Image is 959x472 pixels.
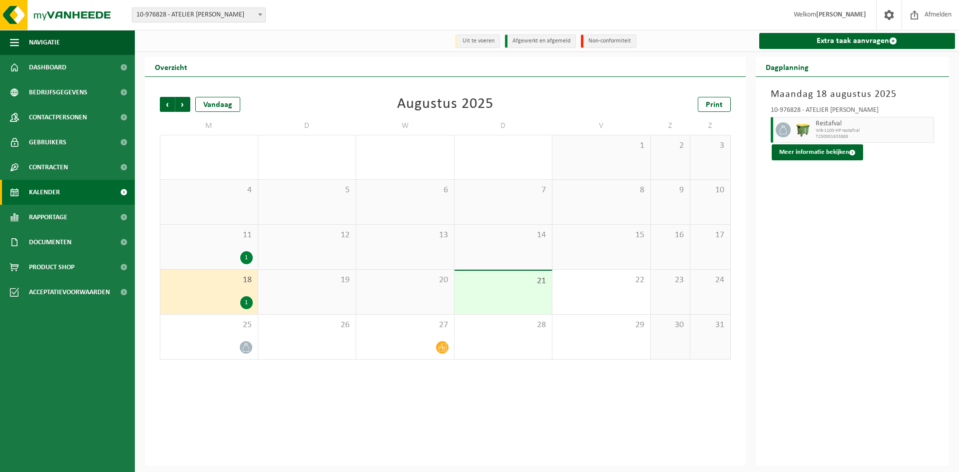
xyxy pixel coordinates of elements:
span: 22 [557,275,645,286]
span: 3 [695,140,725,151]
span: Navigatie [29,30,60,55]
div: Augustus 2025 [397,97,493,112]
span: 10-976828 - ATELIER CIRÉ - ZANDHOVEN [132,8,265,22]
a: Print [698,97,731,112]
span: 8 [557,185,645,196]
span: 23 [656,275,685,286]
span: Dashboard [29,55,66,80]
td: D [455,117,553,135]
span: 16 [656,230,685,241]
span: 11 [165,230,253,241]
span: 30 [656,320,685,331]
span: Restafval [816,120,932,128]
span: 7 [460,185,547,196]
span: 20 [361,275,449,286]
h2: Dagplanning [756,57,819,76]
span: 10 [695,185,725,196]
span: Kalender [29,180,60,205]
td: W [356,117,455,135]
strong: [PERSON_NAME] [816,11,866,18]
h3: Maandag 18 augustus 2025 [771,87,935,102]
a: Extra taak aanvragen [759,33,956,49]
span: Contactpersonen [29,105,87,130]
td: Z [651,117,691,135]
span: Product Shop [29,255,74,280]
td: Z [690,117,730,135]
span: Documenten [29,230,71,255]
span: 29 [557,320,645,331]
div: 10-976828 - ATELIER [PERSON_NAME] [771,107,935,117]
span: 21 [460,276,547,287]
span: 13 [361,230,449,241]
span: WB-1100-HP restafval [816,128,932,134]
span: 28 [460,320,547,331]
span: 1 [557,140,645,151]
div: 1 [240,251,253,264]
div: 1 [240,296,253,309]
span: 6 [361,185,449,196]
span: Print [706,101,723,109]
span: 18 [165,275,253,286]
span: 24 [695,275,725,286]
span: 10-976828 - ATELIER CIRÉ - ZANDHOVEN [132,7,266,22]
td: M [160,117,258,135]
span: T250001633889 [816,134,932,140]
span: Rapportage [29,205,67,230]
span: 31 [695,320,725,331]
div: Vandaag [195,97,240,112]
li: Non-conformiteit [581,34,636,48]
span: Volgende [175,97,190,112]
span: 17 [695,230,725,241]
span: 27 [361,320,449,331]
span: 5 [263,185,351,196]
span: 4 [165,185,253,196]
span: 12 [263,230,351,241]
td: D [258,117,357,135]
li: Afgewerkt en afgemeld [505,34,576,48]
span: Vorige [160,97,175,112]
span: 25 [165,320,253,331]
span: 2 [656,140,685,151]
span: Bedrijfsgegevens [29,80,87,105]
img: WB-1100-HPE-GN-50 [796,122,811,137]
h2: Overzicht [145,57,197,76]
span: Contracten [29,155,68,180]
span: 14 [460,230,547,241]
span: 15 [557,230,645,241]
button: Meer informatie bekijken [772,144,863,160]
span: 26 [263,320,351,331]
span: 19 [263,275,351,286]
span: 9 [656,185,685,196]
span: Gebruikers [29,130,66,155]
td: V [552,117,651,135]
li: Uit te voeren [455,34,500,48]
span: Acceptatievoorwaarden [29,280,110,305]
